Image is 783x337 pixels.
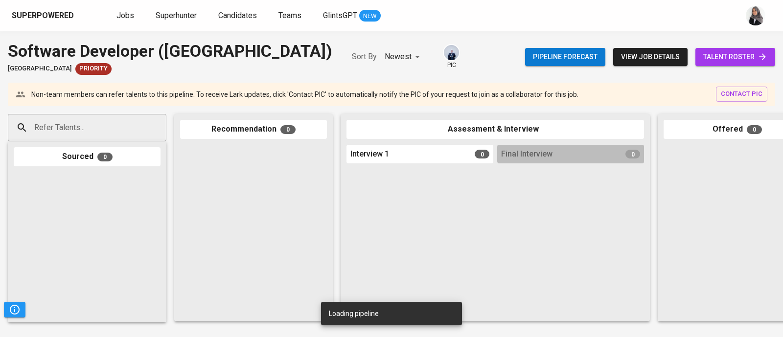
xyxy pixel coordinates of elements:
[716,87,767,102] button: contact pic
[8,64,71,73] span: [GEOGRAPHIC_DATA]
[218,11,257,20] span: Candidates
[475,150,489,158] span: 0
[385,48,423,66] div: Newest
[8,39,332,63] div: Software Developer ([GEOGRAPHIC_DATA])
[621,51,680,63] span: view job details
[97,153,113,161] span: 0
[12,8,89,23] a: Superpoweredapp logo
[75,63,112,75] div: New Job received from Demand Team
[4,302,25,317] button: Pipeline Triggers
[533,51,598,63] span: Pipeline forecast
[747,125,762,134] span: 0
[444,45,459,60] img: annisa@glints.com
[721,89,762,100] span: contact pic
[14,147,161,166] div: Sourced
[180,120,327,139] div: Recommendation
[329,305,379,322] div: Loading pipeline
[156,11,197,20] span: Superhunter
[75,64,112,73] span: Priority
[280,125,296,134] span: 0
[346,120,644,139] div: Assessment & Interview
[359,11,381,21] span: NEW
[625,150,640,158] span: 0
[278,11,301,20] span: Teams
[161,127,163,129] button: Open
[76,8,89,23] img: app logo
[116,10,136,22] a: Jobs
[156,10,199,22] a: Superhunter
[703,51,767,63] span: talent roster
[501,149,553,160] span: Final Interview
[323,11,357,20] span: GlintsGPT
[525,48,605,66] button: Pipeline forecast
[350,149,389,160] span: Interview 1
[352,51,377,63] p: Sort By
[443,44,460,69] div: pic
[695,48,775,66] a: talent roster
[613,48,688,66] button: view job details
[218,10,259,22] a: Candidates
[746,6,765,25] img: sinta.windasari@glints.com
[116,11,134,20] span: Jobs
[278,10,303,22] a: Teams
[31,90,578,99] p: Non-team members can refer talents to this pipeline. To receive Lark updates, click 'Contact PIC'...
[323,10,381,22] a: GlintsGPT NEW
[12,10,74,22] div: Superpowered
[385,51,412,63] p: Newest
